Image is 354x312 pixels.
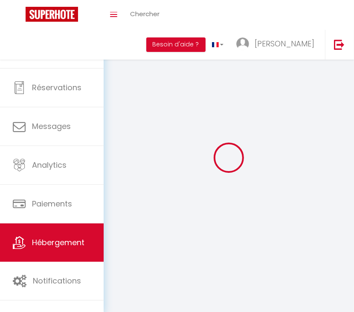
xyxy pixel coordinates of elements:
[26,7,78,22] img: Super Booking
[230,30,325,60] a: ... [PERSON_NAME]
[334,39,345,50] img: logout
[32,160,67,170] span: Analytics
[130,9,160,18] span: Chercher
[32,121,71,132] span: Messages
[255,38,314,49] span: [PERSON_NAME]
[236,37,249,50] img: ...
[32,237,84,248] span: Hébergement
[146,37,206,52] button: Besoin d'aide ?
[33,275,81,286] span: Notifications
[32,198,72,209] span: Paiements
[32,82,81,93] span: Réservations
